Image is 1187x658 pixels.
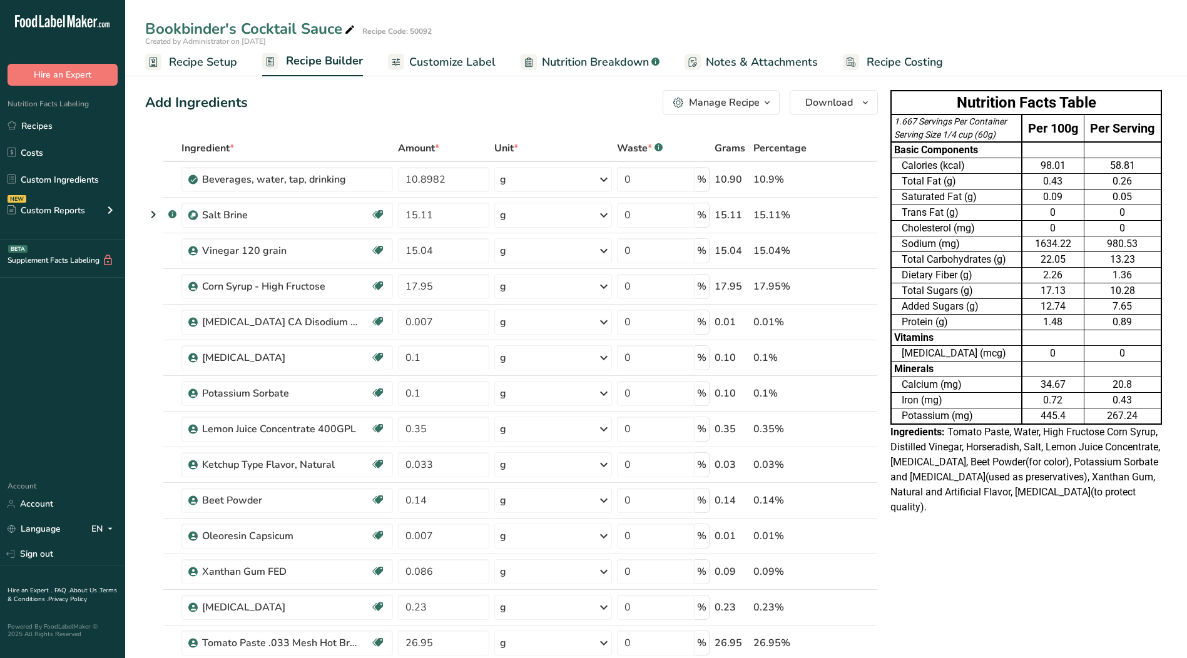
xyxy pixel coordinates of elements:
[1087,346,1159,361] div: 0
[753,208,818,223] div: 15.11%
[202,243,359,258] div: Vinegar 120 grain
[891,190,1022,205] td: Saturated Fat (g)
[286,53,363,69] span: Recipe Builder
[145,48,237,76] a: Recipe Setup
[8,64,118,86] button: Hire an Expert
[663,90,780,115] button: Manage Recipe
[891,408,1022,425] td: Potassium (mg)
[1025,408,1081,423] div: 445.4
[891,268,1022,283] td: Dietary Fiber (g)
[715,529,748,544] div: 0.01
[1087,190,1159,205] div: 0.05
[790,90,878,115] button: Download
[1087,205,1159,220] div: 0
[1025,158,1081,173] div: 98.01
[362,26,432,37] div: Recipe Code: 50092
[715,315,748,330] div: 0.01
[843,48,943,76] a: Recipe Costing
[500,600,506,615] div: g
[867,54,943,71] span: Recipe Costing
[715,564,748,579] div: 0.09
[202,564,359,579] div: Xanthan Gum FED
[500,457,506,472] div: g
[8,518,61,540] a: Language
[1087,408,1159,423] div: 267.24
[69,586,99,595] a: About Us .
[891,252,1022,268] td: Total Carbohydrates (g)
[202,172,359,187] div: Beverages, water, tap, drinking
[891,299,1022,315] td: Added Sugars (g)
[54,586,69,595] a: FAQ .
[715,386,748,401] div: 0.10
[262,47,363,77] a: Recipe Builder
[890,426,945,438] span: Ingredients:
[1025,393,1081,408] div: 0.72
[715,422,748,437] div: 0.35
[891,91,1161,114] th: Nutrition Facts Table
[715,600,748,615] div: 0.23
[890,426,1160,513] span: Tomato Paste, Water, High Fructose Corn Syrup, Distilled Vinegar, Horseradish, Salt, Lemon Juice ...
[1087,315,1159,330] div: 0.89
[753,493,818,508] div: 0.14%
[8,195,26,203] div: NEW
[500,635,506,650] div: g
[1025,236,1081,251] div: 1634.22
[202,315,359,330] div: [MEDICAL_DATA] CA Disodium EDTA
[715,208,748,223] div: 15.11
[202,208,359,223] div: Salt Brine
[1087,377,1159,392] div: 20.8
[500,564,506,579] div: g
[891,330,1022,346] td: Vitamins
[753,315,818,330] div: 0.01%
[202,422,359,437] div: Lemon Juice Concentrate 400GPL
[1087,221,1159,236] div: 0
[500,243,506,258] div: g
[706,54,818,71] span: Notes & Attachments
[202,279,359,294] div: Corn Syrup - High Fructose
[145,93,248,113] div: Add Ingredients
[1084,114,1161,142] td: Per Serving
[894,129,940,139] span: Serving Size
[753,386,818,401] div: 0.1%
[1025,346,1081,361] div: 0
[494,141,518,156] span: Unit
[715,279,748,294] div: 17.95
[8,623,118,638] div: Powered By FoodLabelMaker © 2025 All Rights Reserved
[169,54,237,71] span: Recipe Setup
[1087,236,1159,251] div: 980.53
[500,422,506,437] div: g
[188,211,198,220] img: Sub Recipe
[1144,615,1174,645] iframe: Intercom live chat
[181,141,234,156] span: Ingredient
[500,529,506,544] div: g
[202,493,359,508] div: Beet Powder
[521,48,660,76] a: Nutrition Breakdown
[753,350,818,365] div: 0.1%
[8,586,52,595] a: Hire an Expert .
[753,141,807,156] span: Percentage
[891,236,1022,252] td: Sodium (mg)
[891,283,1022,299] td: Total Sugars (g)
[500,315,506,330] div: g
[753,279,818,294] div: 17.95%
[1025,252,1081,267] div: 22.05
[1025,221,1081,236] div: 0
[8,245,28,253] div: BETA
[1087,268,1159,283] div: 1.36
[145,36,266,46] span: Created by Administrator on [DATE]
[715,172,748,187] div: 10.90
[891,142,1022,158] td: Basic Components
[891,362,1022,377] td: Minerals
[715,457,748,472] div: 0.03
[715,350,748,365] div: 0.10
[1087,252,1159,267] div: 13.23
[500,172,506,187] div: g
[500,493,506,508] div: g
[753,635,818,650] div: 26.95%
[91,522,118,537] div: EN
[891,221,1022,236] td: Cholesterol (mg)
[202,457,359,472] div: Ketchup Type Flavor, Natural
[894,115,1019,128] div: 1.667 Servings Per Container
[500,208,506,223] div: g
[715,493,748,508] div: 0.14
